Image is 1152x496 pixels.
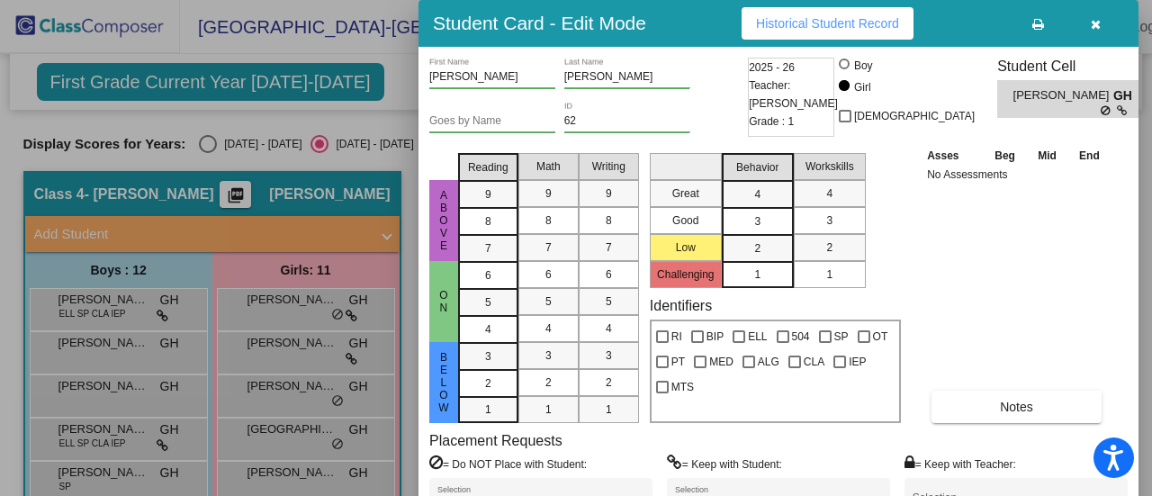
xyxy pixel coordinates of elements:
span: 8 [545,212,552,229]
span: 2 [606,374,612,391]
span: 2 [545,374,552,391]
span: 7 [485,240,491,257]
span: 9 [606,185,612,202]
span: CLA [804,351,824,373]
span: PT [671,351,685,373]
span: BIP [706,326,724,347]
span: 6 [545,266,552,283]
span: 6 [606,266,612,283]
span: SP [834,326,849,347]
span: 3 [754,213,760,230]
th: Asses [922,146,983,166]
span: Reading [468,159,508,176]
span: 1 [754,266,760,283]
span: OT [873,326,888,347]
button: Notes [931,391,1102,423]
span: 2 [754,240,760,257]
span: 9 [545,185,552,202]
input: goes by name [429,115,555,128]
span: On [436,289,452,314]
th: Beg [983,146,1026,166]
span: 7 [545,239,552,256]
span: 1 [606,401,612,418]
span: 5 [545,293,552,310]
label: = Keep with Teacher: [904,455,1016,473]
span: 504 [792,326,810,347]
label: Placement Requests [429,432,562,449]
span: ELL [748,326,767,347]
div: Girl [853,79,871,95]
span: Behavior [736,159,778,176]
label: Identifiers [650,297,712,314]
span: Math [536,158,561,175]
input: Enter ID [564,115,690,128]
td: No Assessments [922,166,1111,184]
span: MTS [671,376,694,398]
span: 3 [545,347,552,364]
span: Workskills [805,158,854,175]
span: 1 [545,401,552,418]
span: Writing [592,158,625,175]
span: 4 [606,320,612,337]
span: 4 [545,320,552,337]
span: [PERSON_NAME] [1013,86,1113,105]
h3: Student Card - Edit Mode [433,12,646,34]
span: 2 [826,239,832,256]
span: 5 [606,293,612,310]
span: Above [436,189,452,252]
label: = Do NOT Place with Student: [429,455,587,473]
span: Below [436,351,452,414]
div: Boy [853,58,873,74]
span: 7 [606,239,612,256]
span: 1 [485,401,491,418]
span: 4 [754,186,760,203]
span: 3 [606,347,612,364]
button: Historical Student Record [742,7,913,40]
th: End [1067,146,1111,166]
span: IEP [849,351,866,373]
span: 3 [826,212,832,229]
span: 8 [606,212,612,229]
span: 2 [485,375,491,392]
span: 6 [485,267,491,284]
span: 8 [485,213,491,230]
span: 9 [485,186,491,203]
span: 3 [485,348,491,365]
span: ALG [758,351,779,373]
th: Mid [1027,146,1067,166]
span: [DEMOGRAPHIC_DATA] [854,105,975,127]
span: 5 [485,294,491,311]
label: = Keep with Student: [667,455,782,473]
span: MED [709,351,733,373]
span: 4 [826,185,832,202]
span: RI [671,326,682,347]
span: 4 [485,321,491,338]
span: 2025 - 26 [749,59,795,77]
span: Teacher: [PERSON_NAME] [749,77,838,113]
span: Grade : 1 [749,113,794,131]
span: 1 [826,266,832,283]
span: Historical Student Record [756,16,899,31]
span: Notes [1000,400,1033,414]
span: GH [1113,86,1138,105]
